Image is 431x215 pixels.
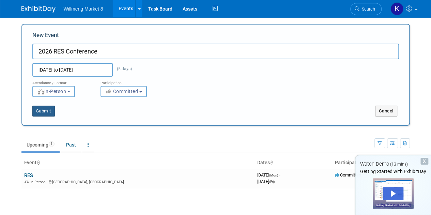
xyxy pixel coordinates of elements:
span: 1 [49,141,55,147]
div: Attendance / Format: [32,77,90,86]
div: Getting Started with ExhibitDay [355,168,431,175]
a: Sort by Start Date [270,160,273,165]
span: In-Person [37,89,66,94]
th: Participation [332,157,410,169]
button: In-Person [32,86,75,97]
button: Committed [101,86,147,97]
input: Start Date - End Date [32,63,113,77]
a: RES [24,172,33,179]
div: Dismiss [420,158,428,165]
th: Dates [255,157,332,169]
div: Participation: [101,77,158,86]
a: Search [350,3,382,15]
div: [GEOGRAPHIC_DATA], [GEOGRAPHIC_DATA] [24,179,252,184]
button: Submit [32,106,55,117]
span: Committed [335,172,361,178]
span: (Fri) [269,180,275,184]
a: Past [61,138,81,151]
a: Sort by Event Name [36,160,40,165]
span: [DATE] [257,172,280,178]
span: Search [359,6,375,12]
img: ExhibitDay [21,6,56,13]
span: Committed [105,89,138,94]
span: - [279,172,280,178]
a: Upcoming1 [21,138,60,151]
label: New Event [32,31,59,42]
input: Name of Trade Show / Conference [32,44,399,59]
span: (13 mins) [390,162,408,167]
span: In-Person [30,180,48,184]
th: Event [21,157,255,169]
img: Kari McCormick [390,2,403,15]
span: Willmeng Market 8 [64,6,103,12]
div: Watch Demo [355,160,431,168]
span: [DATE] [257,179,275,184]
div: Play [383,187,403,200]
span: (5 days) [113,66,132,71]
img: In-Person Event [25,180,29,183]
span: (Mon) [269,173,278,177]
button: Cancel [375,106,397,117]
